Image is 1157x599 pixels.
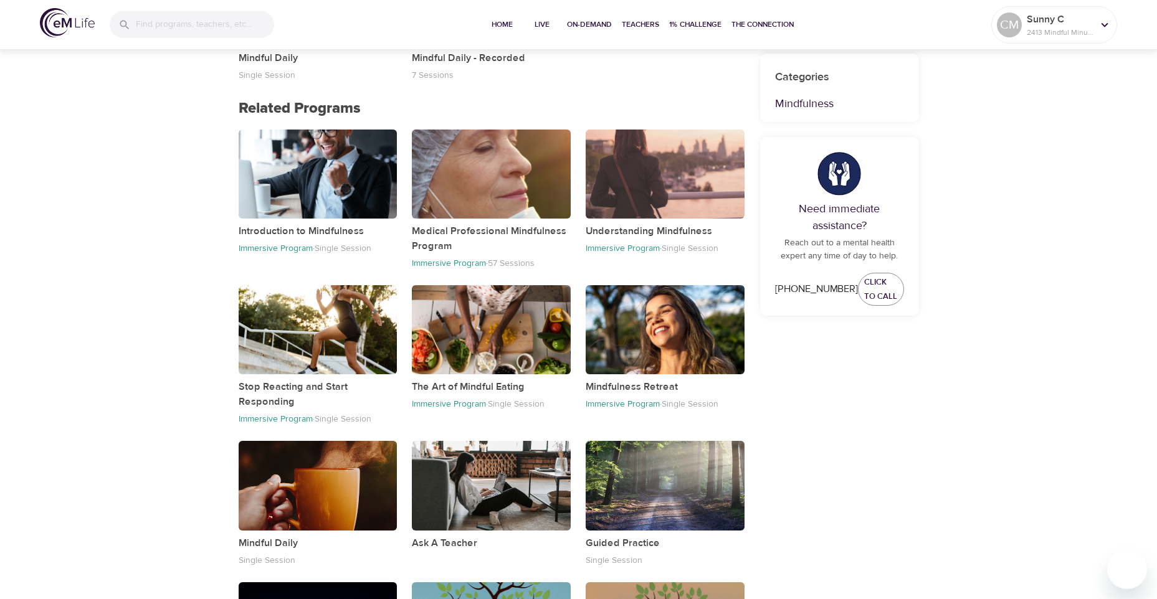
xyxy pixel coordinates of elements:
[239,50,398,65] p: Mindful Daily
[239,535,398,550] p: Mindful Daily
[731,18,794,31] span: The Connection
[662,243,718,254] p: Single Session
[1027,27,1093,38] p: 2413 Mindful Minutes
[136,11,274,38] input: Find programs, teachers, etc...
[40,8,95,37] img: logo
[817,152,861,196] img: hands.png
[775,282,858,296] div: [PHONE_NUMBER]
[586,535,745,550] p: Guided Practice
[858,273,904,306] a: Click to Call
[412,379,571,394] p: The Art of Mindful Eating
[239,379,398,409] p: Stop Reacting and Start Responding
[239,224,398,238] p: Introduction to Mindfulness
[315,243,371,254] p: Single Session
[586,379,745,394] p: Mindfulness Retreat
[586,224,745,238] p: Understanding Mindfulness
[487,18,517,31] span: Home
[567,18,612,31] span: On-Demand
[527,18,557,31] span: Live
[412,70,454,81] p: 7 Sessions
[997,12,1022,37] div: CM
[412,258,488,269] p: Immersive Program ·
[864,275,898,304] span: Click to Call
[239,70,295,81] p: Single Session
[1027,12,1093,27] p: Sunny C
[412,535,571,550] p: Ask A Teacher
[239,97,745,120] p: Related Programs
[488,258,535,269] p: 57 Sessions
[1107,549,1147,589] iframe: Button to launch messaging window
[775,237,904,263] p: Reach out to a mental health expert any time of day to help.
[622,18,659,31] span: Teachers
[775,200,904,234] p: Need immediate assistance?
[586,243,662,254] p: Immersive Program ·
[662,399,718,410] p: Single Session
[412,224,571,253] p: Medical Professional Mindfulness Program
[315,413,371,425] p: Single Session
[239,413,315,425] p: Immersive Program ·
[239,243,315,254] p: Immersive Program ·
[775,68,904,85] p: Categories
[412,399,488,410] p: Immersive Program ·
[239,555,295,566] p: Single Session
[586,555,642,566] p: Single Session
[488,399,545,410] p: Single Session
[412,50,571,65] p: Mindful Daily - Recorded
[586,399,662,410] p: Immersive Program ·
[775,95,904,112] p: Mindfulness
[669,18,721,31] span: 1% Challenge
